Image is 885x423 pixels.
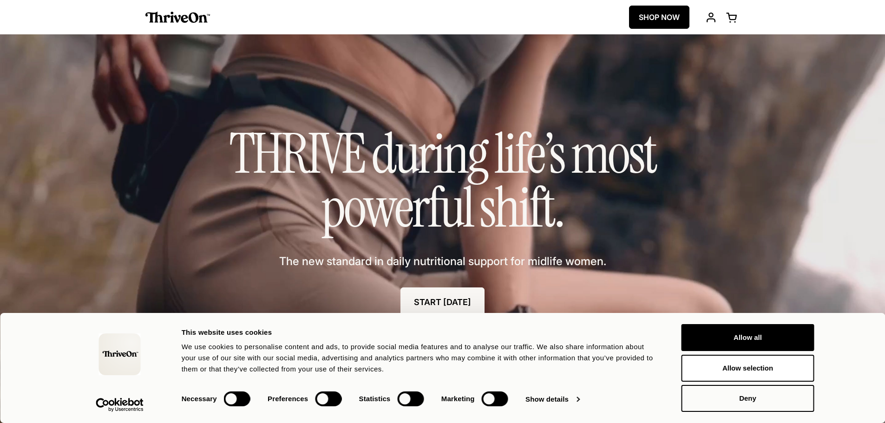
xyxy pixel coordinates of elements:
[279,254,606,269] span: The new standard in daily nutritional support for midlife women.
[525,392,579,406] a: Show details
[210,127,675,235] h1: THRIVE during life’s most powerful shift.
[682,385,814,412] button: Deny
[682,324,814,351] button: Allow all
[181,387,182,388] legend: Consent Selection
[441,395,475,403] strong: Marketing
[359,395,391,403] strong: Statistics
[182,327,661,338] div: This website uses cookies
[682,355,814,382] button: Allow selection
[629,6,689,29] a: SHOP NOW
[400,287,485,317] a: START [DATE]
[182,395,217,403] strong: Necessary
[99,333,141,375] img: logo
[79,398,160,412] a: Usercentrics Cookiebot - opens in a new window
[268,395,308,403] strong: Preferences
[182,341,661,375] div: We use cookies to personalise content and ads, to provide social media features and to analyse ou...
